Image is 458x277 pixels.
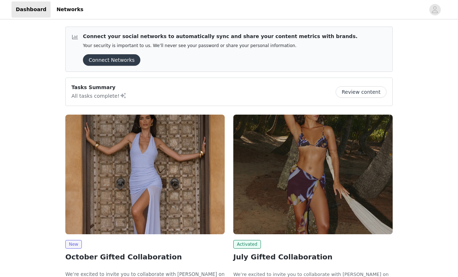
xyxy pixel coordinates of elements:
[83,43,357,49] p: Your security is important to us. We’ll never see your password or share your personal information.
[83,33,357,40] p: Connect your social networks to automatically sync and share your content metrics with brands.
[336,86,387,98] button: Review content
[65,240,82,249] span: New
[233,251,393,262] h2: July Gifted Collaboration
[233,115,393,234] img: Peppermayo AUS
[71,91,127,100] p: All tasks complete!
[11,1,51,18] a: Dashboard
[233,240,261,249] span: Activated
[71,84,127,91] p: Tasks Summary
[65,251,225,262] h2: October Gifted Collaboration
[65,115,225,234] img: Peppermayo EU
[52,1,88,18] a: Networks
[431,4,438,15] div: avatar
[83,54,140,66] button: Connect Networks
